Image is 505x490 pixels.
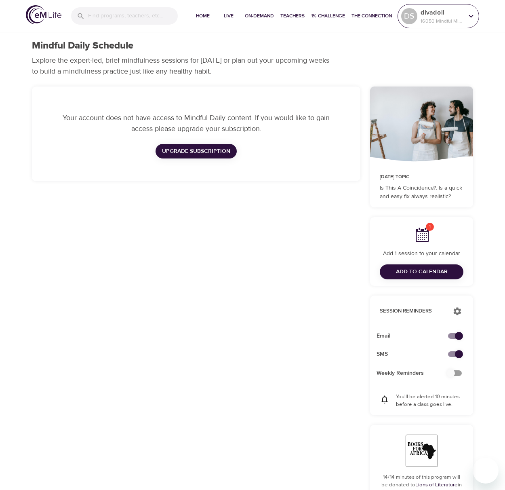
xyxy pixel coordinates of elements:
[380,249,463,258] p: Add 1 session to your calendar
[280,12,305,20] span: Teachers
[421,17,463,25] p: 16050 Mindful Minutes
[473,458,499,484] iframe: Button to launch messaging window
[351,12,392,20] span: The Connection
[26,5,61,24] img: logo
[32,55,335,77] p: Explore the expert-led, brief mindfulness sessions for [DATE] or plan out your upcoming weeks to ...
[426,223,434,231] span: 1
[401,8,417,24] div: DS
[415,482,458,488] a: Lions of Literature
[421,8,463,17] p: divadoll
[88,7,178,25] input: Find programs, teachers, etc...
[219,12,238,20] span: Live
[396,393,463,409] p: You'll be alerted 10 minutes before a class goes live.
[380,264,463,279] button: Add to Calendar
[162,146,230,156] span: Upgrade Subscription
[377,350,454,359] span: SMS
[156,144,237,159] button: Upgrade Subscription
[193,12,213,20] span: Home
[32,40,133,52] h1: Mindful Daily Schedule
[58,112,335,134] p: Your account does not have access to Mindful Daily content. If you would like to gain access plea...
[380,173,463,181] p: [DATE] Topic
[396,267,448,277] span: Add to Calendar
[245,12,274,20] span: On-Demand
[311,12,345,20] span: 1% Challenge
[377,332,454,340] span: Email
[377,369,454,378] span: Weekly Reminders
[380,184,463,201] p: Is This A Coincidence?: Is a quick and easy fix always realistic?
[380,307,445,315] p: Session Reminders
